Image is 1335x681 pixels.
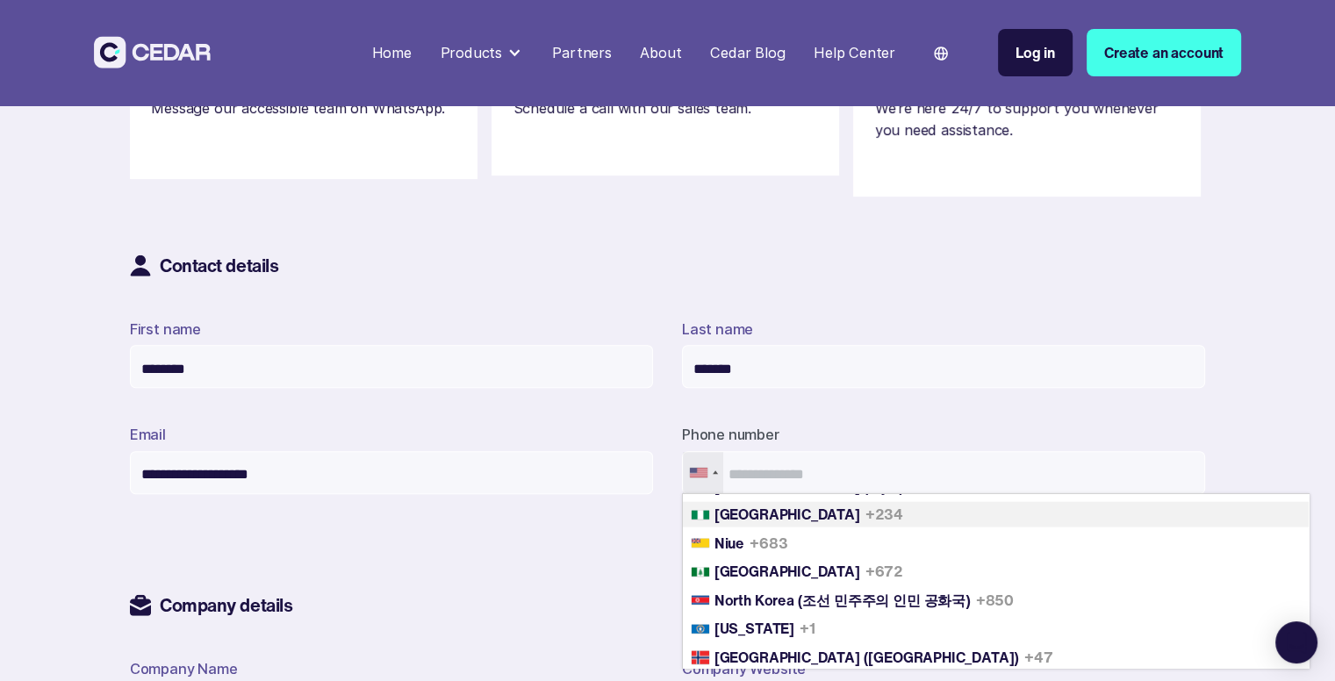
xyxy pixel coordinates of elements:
[545,33,619,73] a: Partners
[814,42,895,64] div: Help Center
[865,561,903,582] span: +672
[703,33,793,73] a: Cedar Blog
[998,29,1073,77] a: Log in
[875,97,1180,140] div: We’re here 24/7 to support you whenever you need assistance.
[682,426,779,443] label: Phone number
[714,561,860,582] span: [GEOGRAPHIC_DATA]
[1016,42,1055,64] div: Log in
[710,42,785,64] div: Cedar Blog
[714,618,794,639] span: [US_STATE]
[714,647,1019,668] span: [GEOGRAPHIC_DATA] ([GEOGRAPHIC_DATA])
[513,97,752,118] div: Schedule a call with our sales team.
[1024,647,1052,668] span: +47
[151,254,278,276] h2: Contact details
[130,660,238,677] label: Company Name
[934,47,948,61] img: world icon
[640,42,681,64] div: About
[976,590,1014,611] span: +850
[151,594,292,616] h2: Company details
[714,590,971,611] span: North Korea (조선 민주주의 인민 공화국)
[807,33,902,73] a: Help Center
[1275,621,1317,663] div: Open Intercom Messenger
[130,426,166,443] label: Email
[440,42,502,64] div: Products
[372,42,412,64] div: Home
[1087,29,1241,77] a: Create an account
[364,33,419,73] a: Home
[682,320,753,338] label: Last name
[750,533,787,554] span: +683
[683,452,723,493] div: United States: +1
[682,493,1310,669] ul: List of countries
[682,660,806,677] label: Company Website
[714,504,860,525] span: [GEOGRAPHIC_DATA]
[552,42,612,64] div: Partners
[633,33,688,73] a: About
[800,618,815,639] span: +1
[433,35,530,71] div: Products
[714,533,744,554] span: Niue
[130,320,201,338] label: First name
[865,504,903,525] span: +234
[151,97,445,118] div: Message our accessible team on WhatsApp.‍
